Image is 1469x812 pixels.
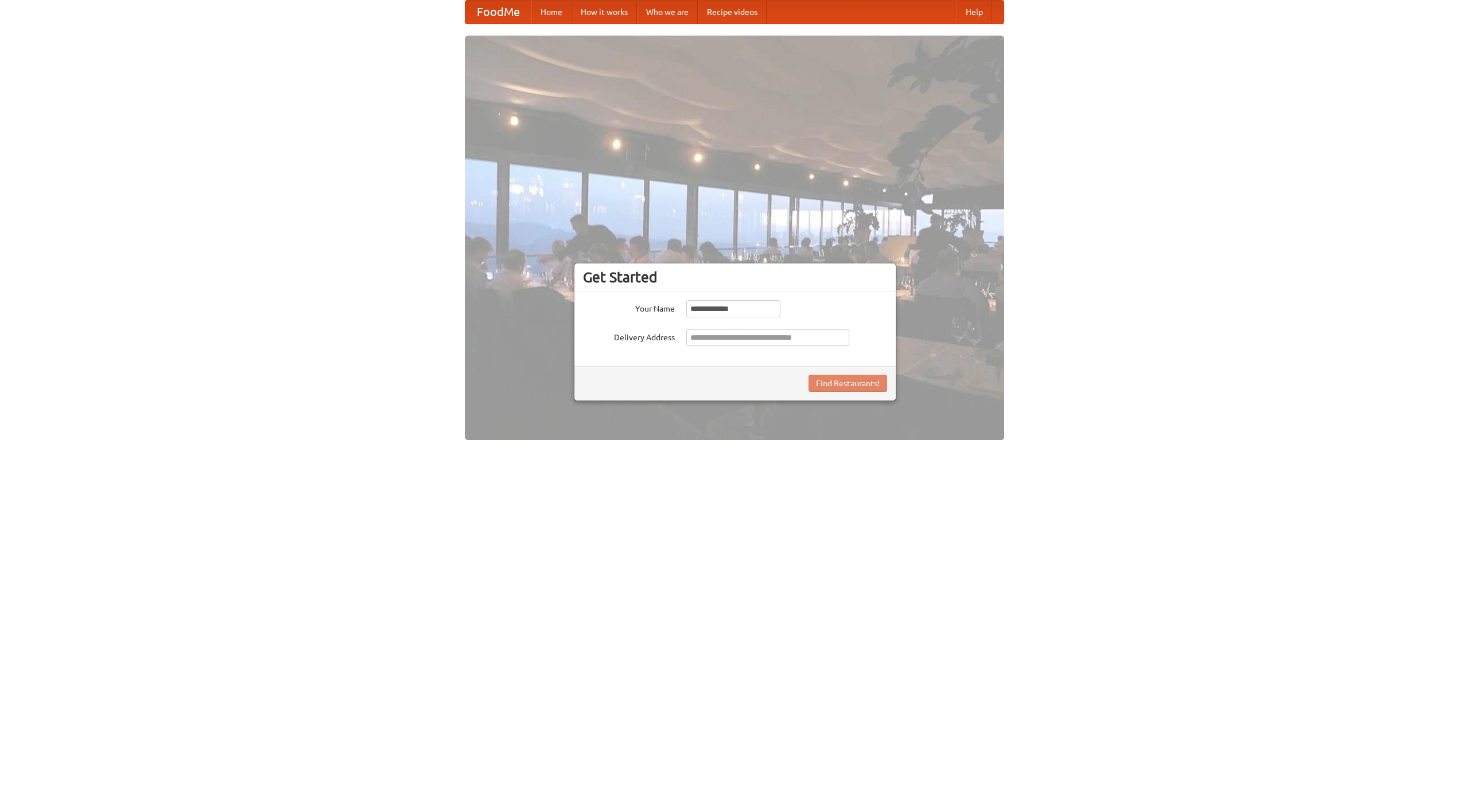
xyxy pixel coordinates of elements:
a: Who we are [637,1,698,24]
a: Home [531,1,572,24]
a: Help [957,1,992,24]
label: Delivery Address [583,329,675,343]
a: How it works [572,1,637,24]
label: Your Name [583,300,675,314]
h3: Get Started [583,269,887,286]
a: FoodMe [465,1,531,24]
a: Recipe videos [698,1,767,24]
button: Find Restaurants! [809,375,887,392]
